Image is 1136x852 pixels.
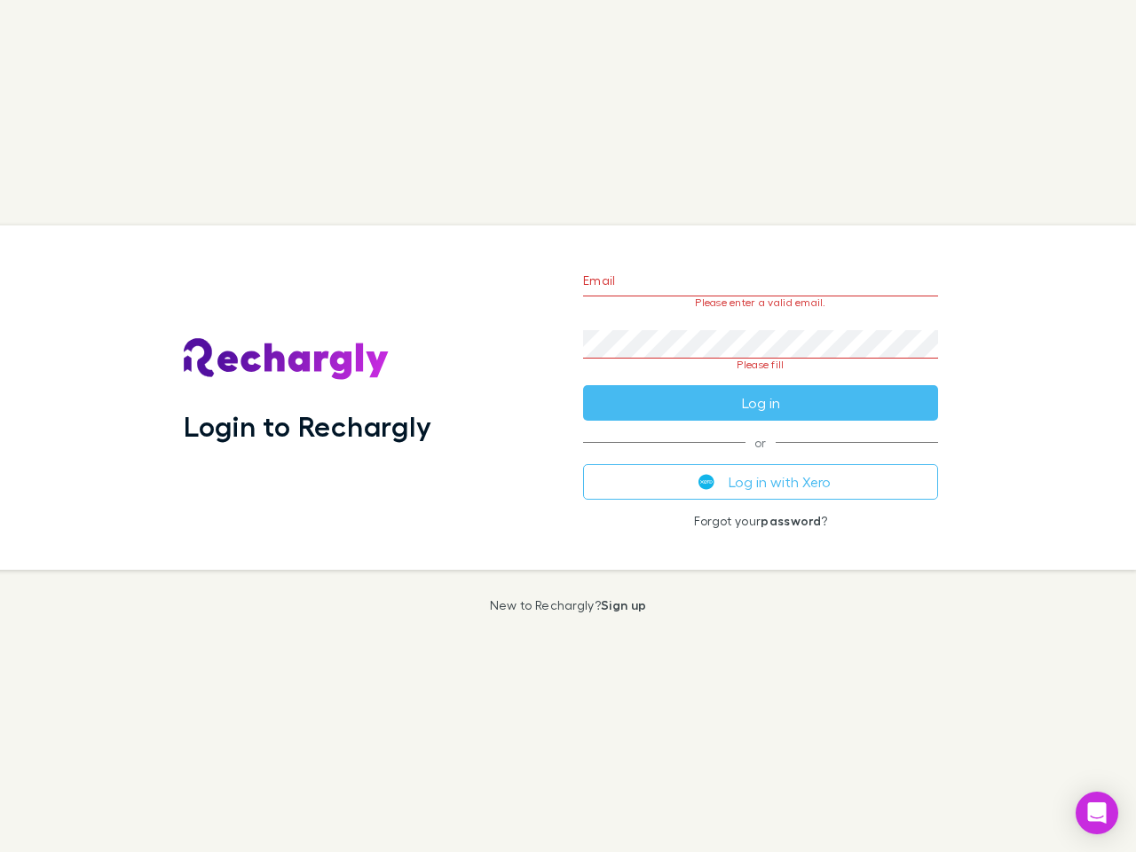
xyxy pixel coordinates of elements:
div: Open Intercom Messenger [1076,792,1118,834]
p: Please enter a valid email. [583,296,938,309]
p: New to Rechargly? [490,598,647,612]
a: password [761,513,821,528]
span: or [583,442,938,443]
button: Log in [583,385,938,421]
p: Please fill [583,359,938,371]
h1: Login to Rechargly [184,409,431,443]
button: Log in with Xero [583,464,938,500]
a: Sign up [601,597,646,612]
img: Xero's logo [698,474,714,490]
img: Rechargly's Logo [184,338,390,381]
p: Forgot your ? [583,514,938,528]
